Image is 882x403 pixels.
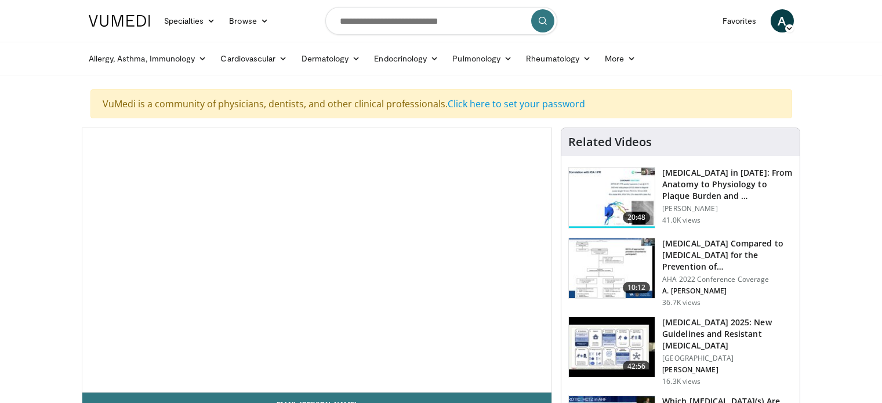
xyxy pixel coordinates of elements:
[568,238,793,307] a: 10:12 [MEDICAL_DATA] Compared to [MEDICAL_DATA] for the Prevention of… AHA 2022 Conference Covera...
[662,167,793,202] h3: [MEDICAL_DATA] in [DATE]: From Anatomy to Physiology to Plaque Burden and …
[623,361,651,372] span: 42:56
[662,317,793,351] h3: [MEDICAL_DATA] 2025: New Guidelines and Resistant [MEDICAL_DATA]
[325,7,557,35] input: Search topics, interventions
[662,204,793,213] p: [PERSON_NAME]
[82,128,552,393] video-js: Video Player
[662,354,793,363] p: [GEOGRAPHIC_DATA]
[295,47,368,70] a: Dermatology
[445,47,519,70] a: Pulmonology
[222,9,275,32] a: Browse
[568,167,793,228] a: 20:48 [MEDICAL_DATA] in [DATE]: From Anatomy to Physiology to Plaque Burden and … [PERSON_NAME] 4...
[569,238,655,299] img: 7c0f9b53-1609-4588-8498-7cac8464d722.150x105_q85_crop-smart_upscale.jpg
[89,15,150,27] img: VuMedi Logo
[662,216,700,225] p: 41.0K views
[662,298,700,307] p: 36.7K views
[623,282,651,293] span: 10:12
[157,9,223,32] a: Specialties
[662,365,793,375] p: [PERSON_NAME]
[213,47,294,70] a: Cardiovascular
[448,97,585,110] a: Click here to set your password
[771,9,794,32] a: A
[598,47,643,70] a: More
[623,212,651,223] span: 20:48
[662,238,793,273] h3: [MEDICAL_DATA] Compared to [MEDICAL_DATA] for the Prevention of…
[568,135,652,149] h4: Related Videos
[90,89,792,118] div: VuMedi is a community of physicians, dentists, and other clinical professionals.
[367,47,445,70] a: Endocrinology
[519,47,598,70] a: Rheumatology
[662,275,793,284] p: AHA 2022 Conference Coverage
[569,317,655,377] img: 280bcb39-0f4e-42eb-9c44-b41b9262a277.150x105_q85_crop-smart_upscale.jpg
[716,9,764,32] a: Favorites
[82,47,214,70] a: Allergy, Asthma, Immunology
[569,168,655,228] img: 823da73b-7a00-425d-bb7f-45c8b03b10c3.150x105_q85_crop-smart_upscale.jpg
[662,286,793,296] p: A. [PERSON_NAME]
[662,377,700,386] p: 16.3K views
[568,317,793,386] a: 42:56 [MEDICAL_DATA] 2025: New Guidelines and Resistant [MEDICAL_DATA] [GEOGRAPHIC_DATA] [PERSON_...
